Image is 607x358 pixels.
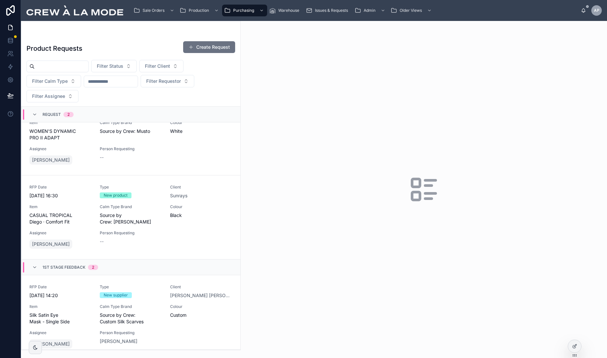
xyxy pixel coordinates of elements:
[170,192,187,199] a: Sunrays
[222,5,267,16] a: Purchasing
[29,185,92,190] span: RFP Date
[29,304,92,309] span: Item
[32,241,70,247] span: [PERSON_NAME]
[22,91,240,175] a: [DATE] 16:32New productSunraysItemWOMEN'S DYNAMIC PRO II ADAPTCalm Type BrandSource by Crew: Must...
[43,112,61,117] span: Request
[170,292,233,299] a: [PERSON_NAME] [PERSON_NAME]
[178,5,222,16] a: Production
[29,292,92,299] span: [DATE] 14:20
[183,41,235,53] button: Create Request
[32,78,68,84] span: Filter Calm Type
[170,128,233,134] span: White
[315,8,348,13] span: Issues & Requests
[100,312,162,325] span: Source by Crew: Custom Silk Scarves
[29,230,92,236] span: Assignee
[129,3,581,18] div: scrollable content
[139,60,183,72] button: Select Button
[29,146,92,152] span: Assignee
[29,284,92,290] span: RFP Date
[170,185,233,190] span: Client
[26,44,82,53] h1: Product Requests
[92,265,94,270] div: 2
[29,155,72,165] a: [PERSON_NAME]
[100,212,162,225] span: Source by Crew: [PERSON_NAME]
[170,312,233,318] span: Custom
[304,5,353,16] a: Issues & Requests
[189,8,209,13] span: Production
[131,5,178,16] a: Sale Orders
[389,5,435,16] a: Older Views
[170,204,233,209] span: Colour
[97,63,123,69] span: Filter Status
[100,284,162,290] span: Type
[100,304,162,309] span: Calm Type Brand
[233,8,254,13] span: Purchasing
[43,265,85,270] span: 1st Stage Feedback
[29,204,92,209] span: Item
[29,330,92,335] span: Assignee
[26,90,78,102] button: Select Button
[364,8,375,13] span: Admin
[29,192,92,199] span: [DATE] 16:30
[170,304,233,309] span: Colour
[170,120,233,125] span: Colour
[100,238,104,245] span: --
[170,212,233,219] span: Black
[29,240,72,249] a: [PERSON_NAME]
[91,60,137,72] button: Select Button
[29,312,92,325] span: Silk Satin Eye Mask - Single Side
[26,5,124,16] img: App logo
[100,185,162,190] span: Type
[32,93,65,99] span: Filter Assignee
[267,5,304,16] a: Warehouse
[29,339,72,349] a: [PERSON_NAME]
[32,341,70,347] span: [PERSON_NAME]
[32,157,70,163] span: [PERSON_NAME]
[278,8,299,13] span: Warehouse
[29,212,92,225] span: CASUAL TROPICAL Diego · Comfort Fit
[100,146,162,152] span: Person Requesting
[26,75,81,87] button: Select Button
[104,292,128,298] div: New supplier
[67,112,70,117] div: 2
[400,8,422,13] span: Older Views
[100,204,162,209] span: Calm Type Brand
[22,175,240,260] a: RFP Date[DATE] 16:30TypeNew productClientSunraysItemCASUAL TROPICAL Diego · Comfort FitCalm Type ...
[594,8,599,13] span: AP
[29,120,92,125] span: Item
[29,128,92,141] span: WOMEN'S DYNAMIC PRO II ADAPT
[100,154,104,161] span: --
[100,338,137,345] a: [PERSON_NAME]
[353,5,389,16] a: Admin
[100,230,162,236] span: Person Requesting
[146,78,181,84] span: Filter Requestor
[170,284,233,290] span: Client
[100,128,162,134] span: Source by Crew: Musto
[100,330,162,335] span: Person Requesting
[141,75,194,87] button: Select Button
[104,192,128,198] div: New product
[143,8,165,13] span: Sale Orders
[100,120,162,125] span: Calm Type Brand
[145,63,170,69] span: Filter Client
